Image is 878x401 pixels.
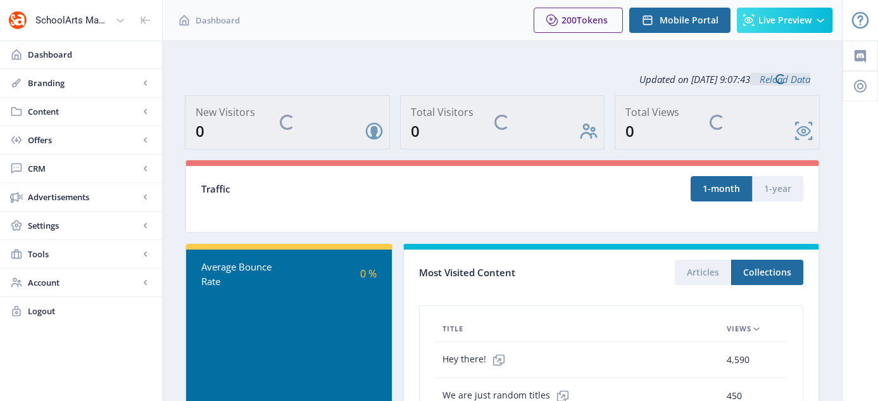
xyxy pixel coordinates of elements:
[201,260,289,288] div: Average Bounce Rate
[35,6,110,34] div: SchoolArts Magazine
[185,63,820,95] div: Updated on [DATE] 9:07:43
[28,134,139,146] span: Offers
[8,10,28,30] img: properties.app_icon.png
[201,182,503,196] div: Traffic
[28,305,152,317] span: Logout
[28,276,139,289] span: Account
[758,15,812,25] span: Live Preview
[28,162,139,175] span: CRM
[660,15,718,25] span: Mobile Portal
[691,176,752,201] button: 1-month
[629,8,731,33] button: Mobile Portal
[737,8,832,33] button: Live Preview
[28,77,139,89] span: Branding
[675,260,731,285] button: Articles
[28,105,139,118] span: Content
[28,48,152,61] span: Dashboard
[28,219,139,232] span: Settings
[577,14,608,26] span: Tokens
[419,263,611,283] div: Most Visited Content
[442,321,463,336] span: Title
[727,352,749,367] span: 4,590
[360,267,377,281] span: 0 %
[196,14,240,27] span: Dashboard
[752,176,803,201] button: 1-year
[727,321,751,336] span: Views
[750,73,810,86] a: Reload Data
[28,248,139,260] span: Tools
[731,260,803,285] button: Collections
[28,191,139,203] span: Advertisements
[534,8,623,33] button: 200Tokens
[442,347,511,372] span: Hey there!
